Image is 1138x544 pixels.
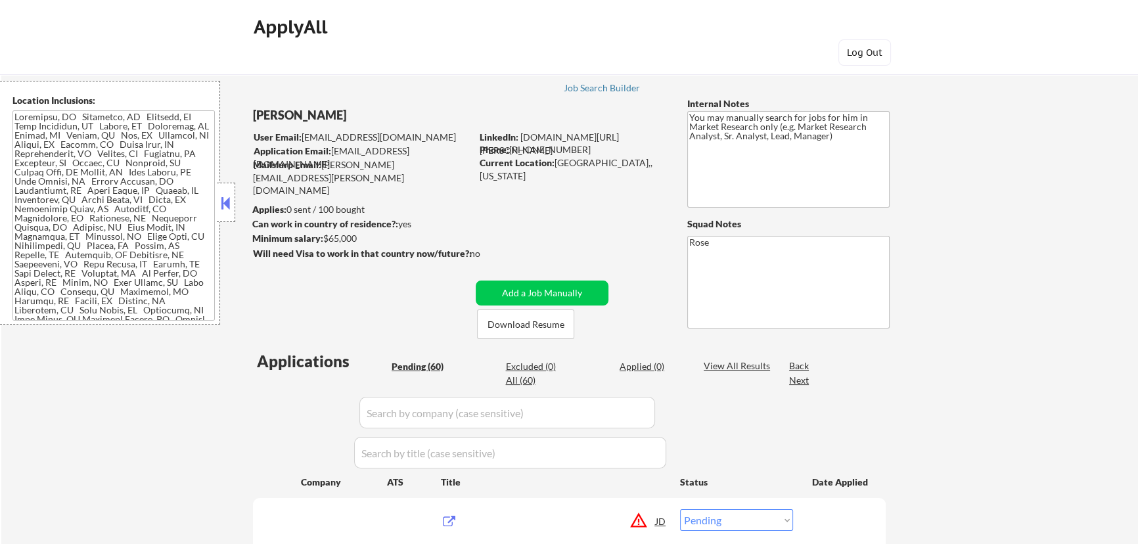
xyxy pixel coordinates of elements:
[359,397,655,428] input: Search by company (case sensitive)
[301,476,387,489] div: Company
[387,476,441,489] div: ATS
[687,97,890,110] div: Internal Notes
[480,156,666,182] div: [GEOGRAPHIC_DATA],, [US_STATE]
[789,374,810,387] div: Next
[392,360,457,373] div: Pending (60)
[252,203,471,216] div: 0 sent / 100 bought
[812,476,870,489] div: Date Applied
[441,476,668,489] div: Title
[480,143,666,156] div: [PHONE_NUMBER]
[687,217,890,231] div: Squad Notes
[354,437,666,468] input: Search by title (case sensitive)
[789,359,810,373] div: Back
[254,16,331,38] div: ApplyAll
[253,159,321,170] strong: Mailslurp Email:
[505,360,571,373] div: Excluded (0)
[252,233,323,244] strong: Minimum salary:
[252,232,471,245] div: $65,000
[12,94,215,107] div: Location Inclusions:
[480,144,509,155] strong: Phone:
[252,218,398,229] strong: Can work in country of residence?:
[253,248,472,259] strong: Will need Visa to work in that country now/future?:
[477,309,574,339] button: Download Resume
[253,107,523,124] div: [PERSON_NAME]
[563,83,640,93] div: Job Search Builder
[654,509,668,533] div: JD
[563,83,640,96] a: Job Search Builder
[253,158,471,197] div: [PERSON_NAME][EMAIL_ADDRESS][PERSON_NAME][DOMAIN_NAME]
[505,374,571,387] div: All (60)
[704,359,774,373] div: View All Results
[620,360,685,373] div: Applied (0)
[629,511,648,530] button: warning_amber
[480,157,555,168] strong: Current Location:
[252,217,467,231] div: yes
[838,39,891,66] button: Log Out
[480,131,619,156] a: [DOMAIN_NAME][URL][PERSON_NAME]
[480,131,518,143] strong: LinkedIn:
[254,145,471,170] div: [EMAIL_ADDRESS][DOMAIN_NAME]
[252,204,286,215] strong: Applies:
[254,131,471,144] div: [EMAIL_ADDRESS][DOMAIN_NAME]
[254,131,302,143] strong: User Email:
[254,145,331,156] strong: Application Email:
[680,470,793,493] div: Status
[476,281,608,306] button: Add a Job Manually
[257,353,387,369] div: Applications
[470,247,507,260] div: no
